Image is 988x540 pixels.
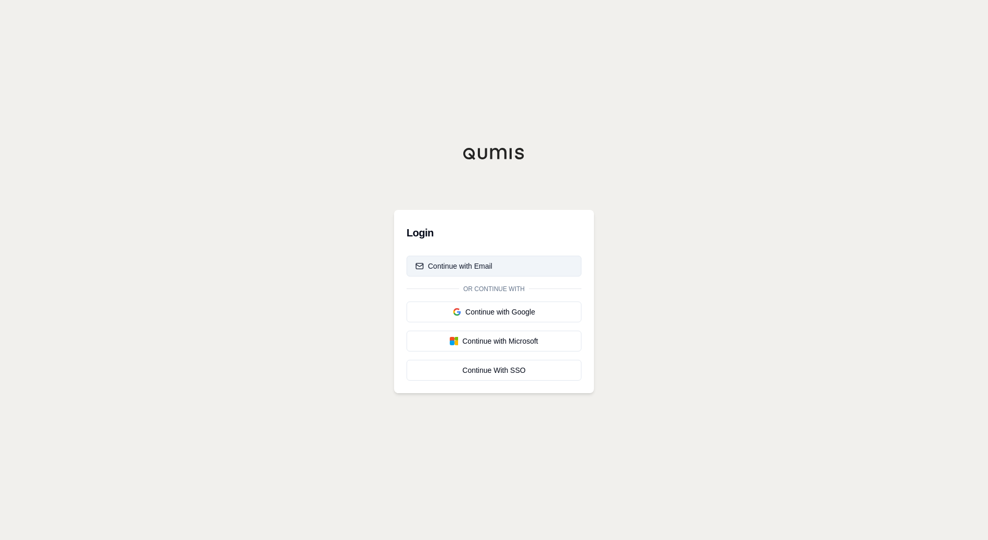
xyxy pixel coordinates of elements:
span: Or continue with [459,285,529,293]
div: Continue with Google [415,307,573,317]
button: Continue with Email [407,256,581,277]
div: Continue with Microsoft [415,336,573,346]
div: Continue With SSO [415,365,573,375]
button: Continue with Google [407,302,581,322]
img: Qumis [463,147,525,160]
div: Continue with Email [415,261,492,271]
button: Continue with Microsoft [407,331,581,351]
a: Continue With SSO [407,360,581,381]
h3: Login [407,222,581,243]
